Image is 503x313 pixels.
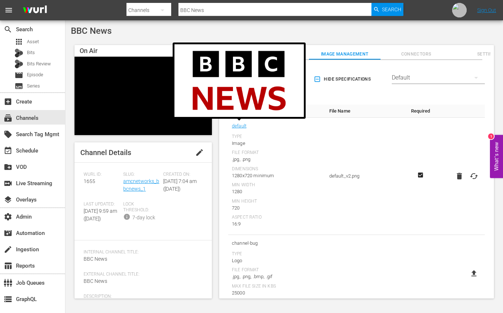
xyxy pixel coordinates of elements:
span: Search [4,25,12,34]
span: Series [15,82,23,90]
div: Bits [15,49,23,57]
div: 25000 [232,289,322,297]
th: Required [407,105,434,118]
span: VOD [4,163,12,171]
span: menu [4,6,13,15]
span: Channel Details [80,148,131,157]
div: Dimensions [232,166,322,172]
img: photo.jpg [452,3,467,17]
span: BBC News [84,256,107,262]
div: Type [232,134,322,140]
button: Hide Specifications [312,69,374,89]
span: Schedule [4,146,12,155]
span: Episode [15,71,23,80]
a: amcnetworks_bbcnews_1 [123,178,159,192]
span: BBC News [71,26,112,36]
span: Overlays [4,195,12,204]
span: 1655 [84,178,95,184]
span: Lock Threshold: [123,202,159,213]
div: Min Height [232,199,322,204]
span: [DATE] 9:59 am ([DATE]) [84,208,117,221]
td: default_v2.png [326,118,407,235]
span: On Air [80,47,97,54]
span: Admin [4,212,12,221]
span: Connectors [381,50,452,58]
button: Search [371,3,403,16]
span: Hide Specifications [315,76,371,83]
span: Asset [15,37,23,46]
span: Wurl ID: [84,172,120,178]
span: info [123,213,130,220]
div: Type [232,251,322,257]
button: edit [191,144,208,161]
span: Job Queues [4,279,12,287]
div: Video Player [75,57,212,135]
div: Image [232,140,322,147]
span: Series [27,82,40,90]
svg: Required [416,172,425,178]
span: Reports [4,261,12,270]
div: 1280 [232,188,322,195]
div: 16:9 [232,220,322,228]
span: Asset [27,38,39,45]
a: Sign Out [477,7,496,13]
span: edit [195,148,204,157]
div: .jpg, .png, .bmp, .gif [232,273,322,280]
span: BBC News [84,278,107,284]
span: Automation [4,229,12,237]
span: Channels [4,114,12,122]
a: default [232,121,246,131]
div: Aspect Ratio [232,215,322,220]
span: Description: [84,294,199,300]
span: Search Tag Mgmt [4,130,12,139]
span: GraphQL [4,295,12,304]
div: 7-day lock [132,214,155,221]
div: 1280x720 minimum [232,172,322,179]
span: Episode [27,71,43,78]
div: File Format [232,267,322,273]
div: Bits Review [15,60,23,68]
div: Max File Size In Kbs [232,284,322,289]
span: Created On: [163,172,199,178]
th: File Name [326,105,407,118]
div: File Format [232,150,322,156]
img: ans4CAIJ8jUAAAAAAAAAAAAAAAAAAAAAAAAgQb4GAAAAAAAAAAAAAAAAAAAAAAAAJMjXAAAAAAAAAAAAAAAAAAAAAAAAgAT5G... [17,2,52,19]
span: Live Streaming [4,179,12,188]
div: 1 [488,134,494,139]
span: Ingestion [4,245,12,254]
div: 720 [232,204,322,212]
span: Bits [27,49,35,56]
span: Internal Channel Title: [84,249,199,255]
span: Bits Review [27,60,51,68]
span: Search [382,3,401,16]
div: Logo [232,257,322,264]
span: Image Management [309,50,381,58]
span: [DATE] 7:04 am ([DATE]) [163,178,197,192]
div: Min Width [232,182,322,188]
button: Open Feedback Widget [490,135,503,178]
div: Default [392,68,485,88]
div: .jpg, .png [232,156,322,163]
span: Last Updated: [84,202,120,207]
span: Slug: [123,172,159,178]
span: External Channel Title: [84,272,199,277]
span: channel-bug [232,239,322,248]
span: Create [4,97,12,106]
